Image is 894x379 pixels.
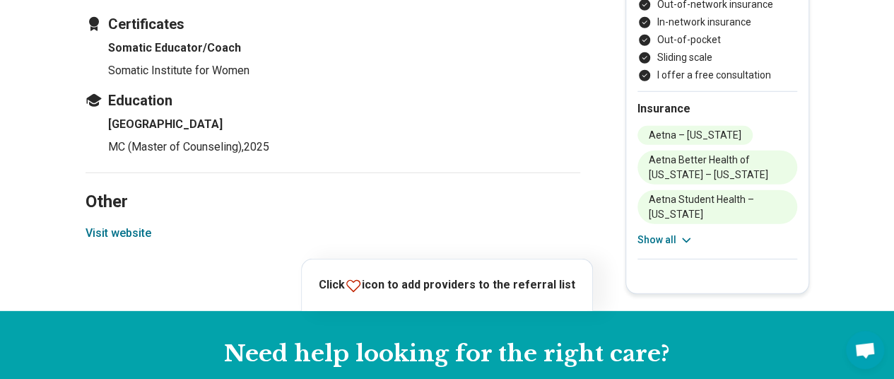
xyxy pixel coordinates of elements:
[319,276,575,294] p: Click icon to add providers to the referral list
[637,151,797,185] li: Aetna Better Health of [US_STATE] – [US_STATE]
[86,91,580,110] h3: Education
[108,116,580,133] h4: [GEOGRAPHIC_DATA]
[637,68,797,83] li: I offer a free consultation
[86,225,151,242] button: Visit website
[846,331,884,369] div: Open chat
[637,190,797,224] li: Aetna Student Health – [US_STATE]
[108,62,580,79] p: Somatic Institute for Women
[11,339,883,369] h2: Need help looking for the right care?
[637,50,797,65] li: Sliding scale
[637,15,797,30] li: In-network insurance
[637,100,797,117] h2: Insurance
[108,40,580,57] h4: Somatic Educator/Coach
[86,14,580,34] h3: Certificates
[637,233,693,247] button: Show all
[637,33,797,47] li: Out-of-pocket
[637,126,753,145] li: Aetna – [US_STATE]
[108,139,580,156] p: MC (Master of Counseling) , 2025
[86,156,580,214] h2: Other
